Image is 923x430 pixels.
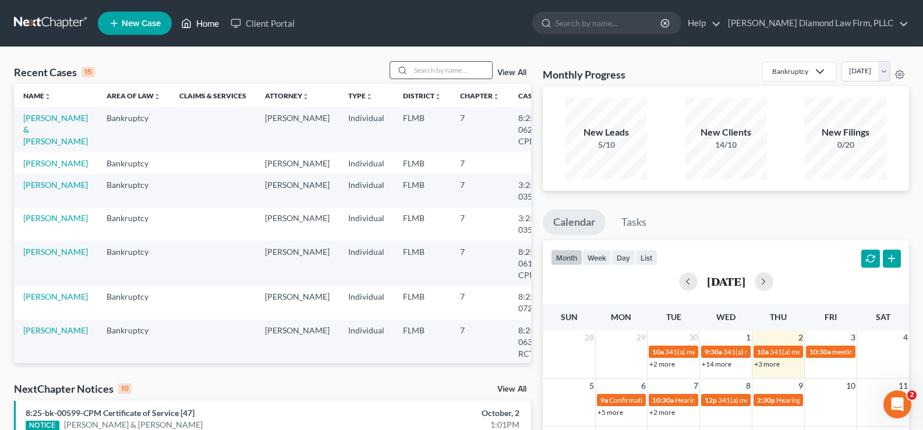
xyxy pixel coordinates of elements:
span: 28 [583,331,595,344]
a: +2 more [649,360,675,368]
span: 8 [745,379,752,393]
span: Sun [561,312,578,322]
div: New Leads [565,126,647,139]
td: [PERSON_NAME] [256,319,339,364]
td: Individual [339,174,394,207]
td: FLMB [394,152,451,174]
div: October, 2 [363,407,519,419]
i: unfold_more [434,93,441,100]
button: month [551,250,582,265]
span: 341(a) meeting for [PERSON_NAME] [665,347,777,356]
i: unfold_more [302,93,309,100]
td: Individual [339,319,394,364]
span: Thu [770,312,787,322]
a: View All [497,69,526,77]
a: [PERSON_NAME] Diamond Law Firm, PLLC [722,13,908,34]
a: Chapterunfold_more [460,91,500,100]
span: 10a [652,347,664,356]
i: unfold_more [366,93,373,100]
span: Fri [825,312,837,322]
td: [PERSON_NAME] [256,152,339,174]
a: [PERSON_NAME] [23,325,88,335]
td: FLMB [394,107,451,152]
td: 7 [451,174,509,207]
td: 7 [451,286,509,319]
td: [PERSON_NAME] [256,174,339,207]
a: Districtunfold_more [403,91,441,100]
span: Mon [611,312,631,322]
a: View All [497,385,526,393]
div: 15 [82,67,95,77]
span: Wed [716,312,735,322]
a: Case Nounfold_more [518,91,556,100]
span: 2 [907,390,917,400]
td: 7 [451,152,509,174]
td: 7 [451,208,509,241]
span: 12p [705,396,717,404]
a: [PERSON_NAME] [23,247,88,257]
input: Search by name... [556,12,662,34]
span: 10:30a [652,396,674,404]
a: +3 more [754,360,780,368]
a: [PERSON_NAME] [23,213,88,223]
td: [PERSON_NAME] [256,241,339,286]
a: Home [175,13,225,34]
h2: [DATE] [707,275,745,287]
a: Nameunfold_more [23,91,51,100]
span: 10 [845,379,857,393]
td: 8:25-bk-06339-RCT [509,319,565,364]
span: Confirmation Hearing for [PERSON_NAME] [609,396,742,404]
a: +2 more [649,408,675,417]
div: Recent Cases [14,65,95,79]
iframe: Intercom live chat [883,390,911,418]
a: [PERSON_NAME] [23,180,88,190]
input: Search by name... [411,62,492,79]
span: Tue [666,312,681,322]
button: day [611,250,635,265]
span: 9a [600,396,608,404]
a: [PERSON_NAME] [23,292,88,301]
td: Bankruptcy [97,286,170,319]
span: 11 [897,379,909,393]
span: 2:30p [757,396,775,404]
td: Bankruptcy [97,319,170,364]
a: Attorneyunfold_more [265,91,309,100]
div: 0/20 [805,139,886,151]
a: Help [682,13,721,34]
td: 7 [451,107,509,152]
span: 4 [902,331,909,344]
i: unfold_more [493,93,500,100]
a: Area of Lawunfold_more [107,91,161,100]
span: 29 [635,331,647,344]
span: New Case [122,19,161,28]
td: 8:25-bk-06287-CPM [509,107,565,152]
a: Calendar [543,209,606,235]
span: 10:30a [809,347,831,356]
td: [PERSON_NAME] [256,286,339,319]
td: 7 [451,241,509,286]
div: NextChapter Notices [14,382,132,396]
div: Bankruptcy [772,66,808,76]
td: Individual [339,152,394,174]
td: 3:25-bk-03511 [509,174,565,207]
div: 14/10 [685,139,767,151]
td: Bankruptcy [97,241,170,286]
span: 3 [850,331,857,344]
span: 9 [797,379,804,393]
td: 8:25-bk-06150-CPM [509,241,565,286]
td: Individual [339,241,394,286]
span: 341(a) meeting for [PERSON_NAME] [723,347,836,356]
button: list [635,250,657,265]
a: [PERSON_NAME] & [PERSON_NAME] [23,113,88,146]
span: 341(a) meeting for [PERSON_NAME] [770,347,882,356]
span: 2 [797,331,804,344]
td: 7 [451,319,509,364]
a: +5 more [597,408,623,417]
td: Individual [339,208,394,241]
td: FLMB [394,241,451,286]
td: Bankruptcy [97,208,170,241]
span: 1 [745,331,752,344]
span: 10a [757,347,769,356]
h3: Monthly Progress [543,67,625,81]
span: 6 [640,379,647,393]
